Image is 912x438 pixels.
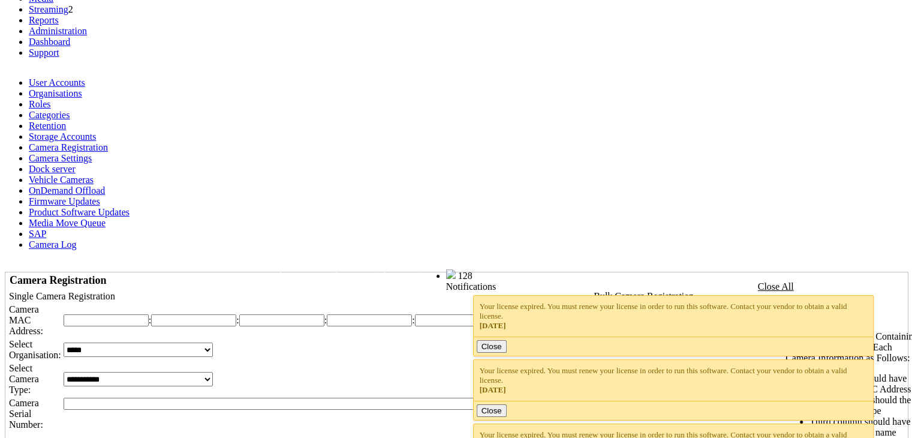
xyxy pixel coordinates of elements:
[29,239,77,250] a: Camera Log
[29,121,66,131] a: Retention
[270,270,422,279] span: Welcome, System Administrator (Administrator)
[446,269,456,279] img: bell25.png
[29,88,82,98] a: Organisations
[29,207,130,217] a: Product Software Updates
[29,142,108,152] a: Camera Registration
[758,281,794,292] a: Close All
[480,385,506,394] span: [DATE]
[9,398,43,430] span: Camera Serial Number:
[29,77,85,88] a: User Accounts
[29,26,87,36] a: Administration
[29,37,70,47] a: Dashboard
[477,404,507,417] button: Close
[68,4,73,14] span: 2
[9,339,61,360] span: Select Organisation:
[29,4,68,14] a: Streaming
[9,363,39,395] span: Select Camera Type:
[480,321,506,330] span: [DATE]
[29,110,70,120] a: Categories
[29,218,106,228] a: Media Move Queue
[29,131,96,142] a: Storage Accounts
[29,99,50,109] a: Roles
[9,304,43,336] span: Camera MAC Address:
[446,281,882,292] div: Notifications
[29,47,59,58] a: Support
[29,164,76,174] a: Dock server
[29,229,46,239] a: SAP
[236,315,239,326] span: :
[477,340,507,353] button: Close
[9,291,115,301] span: Single Camera Registration
[458,271,472,281] span: 128
[10,274,106,286] span: Camera Registration
[29,185,105,196] a: OnDemand Offload
[29,153,92,163] a: Camera Settings
[149,315,151,326] span: :
[29,15,59,25] a: Reports
[29,196,100,206] a: Firmware Updates
[29,175,94,185] a: Vehicle Cameras
[480,302,868,331] div: Your license expired. You must renew your license in order to run this software. Contact your ven...
[480,366,868,395] div: Your license expired. You must renew your license in order to run this software. Contact your ven...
